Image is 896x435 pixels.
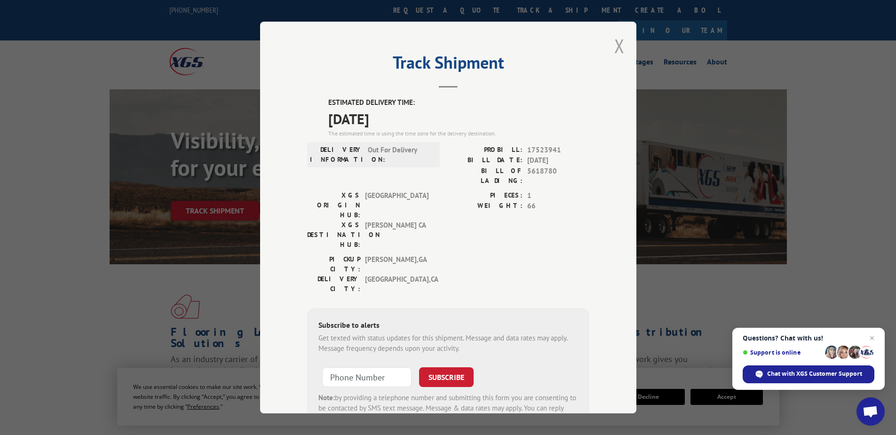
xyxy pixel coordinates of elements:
span: Out For Delivery [368,145,431,165]
div: by providing a telephone number and submitting this form you are consenting to be contacted by SM... [318,393,578,425]
label: XGS DESTINATION HUB: [307,220,360,250]
label: BILL DATE: [448,155,523,166]
label: XGS ORIGIN HUB: [307,190,360,220]
div: Open chat [856,397,885,426]
span: [PERSON_NAME] CA [365,220,428,250]
button: SUBSCRIBE [419,367,474,387]
span: [GEOGRAPHIC_DATA] , CA [365,274,428,294]
span: [GEOGRAPHIC_DATA] [365,190,428,220]
span: [DATE] [527,155,589,166]
span: [PERSON_NAME] , GA [365,254,428,274]
input: Phone Number [322,367,412,387]
label: ESTIMATED DELIVERY TIME: [328,97,589,108]
span: 5618780 [527,166,589,186]
span: 1 [527,190,589,201]
button: Close modal [614,33,625,58]
div: Chat with XGS Customer Support [743,365,874,383]
div: Subscribe to alerts [318,319,578,333]
span: [DATE] [328,108,589,129]
span: Support is online [743,349,822,356]
label: DELIVERY CITY: [307,274,360,294]
span: Questions? Chat with us! [743,334,874,342]
label: PROBILL: [448,145,523,156]
span: Chat with XGS Customer Support [767,370,862,378]
span: Close chat [866,332,878,344]
label: DELIVERY INFORMATION: [310,145,363,165]
label: BILL OF LADING: [448,166,523,186]
label: WEIGHT: [448,201,523,212]
h2: Track Shipment [307,56,589,74]
label: PIECES: [448,190,523,201]
span: 66 [527,201,589,212]
label: PICKUP CITY: [307,254,360,274]
div: The estimated time is using the time zone for the delivery destination. [328,129,589,138]
div: Get texted with status updates for this shipment. Message and data rates may apply. Message frequ... [318,333,578,354]
strong: Note: [318,393,335,402]
span: 17523941 [527,145,589,156]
